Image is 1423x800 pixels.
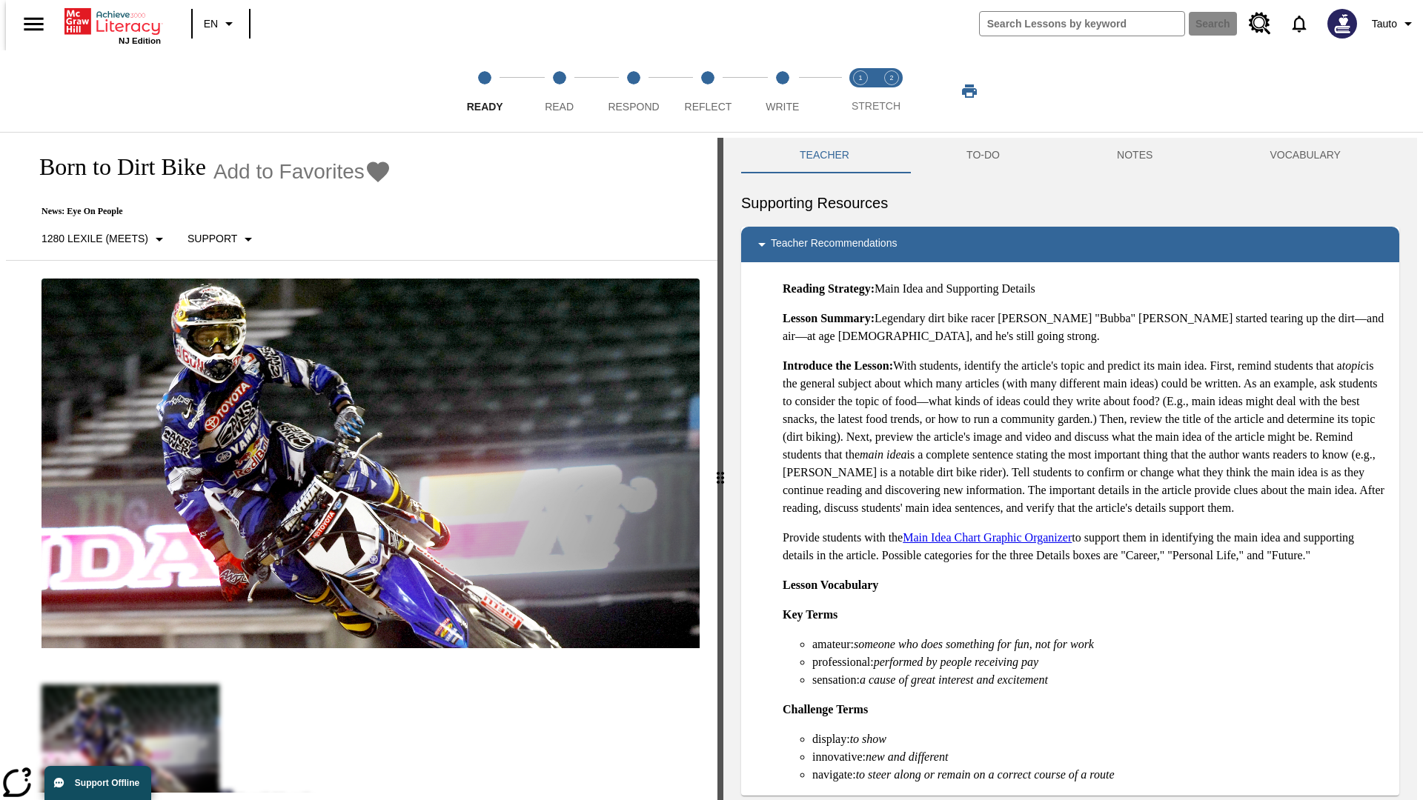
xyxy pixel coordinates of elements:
[723,138,1417,800] div: activity
[213,160,365,184] span: Add to Favorites
[812,766,1387,784] li: navigate:
[852,100,900,112] span: STRETCH
[908,138,1058,173] button: TO-DO
[545,101,574,113] span: Read
[1327,9,1357,39] img: Avatar
[839,50,882,132] button: Stretch Read step 1 of 2
[783,359,893,372] strong: Introduce the Lesson:
[44,766,151,800] button: Support Offline
[866,750,948,763] em: new and different
[783,529,1387,564] p: Provide students with the to support them in identifying the main idea and supporting details in ...
[741,138,1399,173] div: Instructional Panel Tabs
[812,653,1387,671] li: professional:
[213,159,391,184] button: Add to Favorites - Born to Dirt Bike
[1280,4,1318,43] a: Notifications
[741,227,1399,262] div: Teacher Recommendations
[856,768,1115,781] em: to steer along or remain on a correct course of a route
[741,138,908,173] button: Teacher
[665,50,751,132] button: Reflect step 4 of 5
[24,153,206,181] h1: Born to Dirt Bike
[903,531,1072,544] a: Main Idea Chart Graphic Organizer
[1372,16,1397,32] span: Tauto
[783,282,875,295] strong: Reading Strategy:
[946,78,993,104] button: Print
[188,231,237,247] p: Support
[717,138,723,800] div: Press Enter or Spacebar and then press right and left arrow keys to move the slider
[75,778,139,788] span: Support Offline
[591,50,677,132] button: Respond step 3 of 5
[850,733,886,745] em: to show
[1366,10,1423,37] button: Profile/Settings
[783,703,868,716] strong: Challenge Terms
[467,101,503,113] span: Ready
[685,101,732,113] span: Reflect
[1058,138,1211,173] button: NOTES
[1342,359,1366,372] em: topic
[12,2,56,46] button: Open side menu
[874,656,1038,668] em: performed by people receiving pay
[783,579,878,591] strong: Lesson Vocabulary
[741,191,1399,215] h6: Supporting Resources
[442,50,528,132] button: Ready step 1 of 5
[854,638,1094,650] em: someone who does something for fun, not for work
[889,74,893,81] text: 2
[783,310,1387,345] p: Legendary dirt bike racer [PERSON_NAME] "Bubba" [PERSON_NAME] started tearing up the dirt—and air...
[6,138,717,793] div: reading
[783,608,837,621] strong: Key Terms
[783,357,1387,517] p: With students, identify the article's topic and predict its main idea. First, remind students tha...
[740,50,826,132] button: Write step 5 of 5
[1318,4,1366,43] button: Select a new avatar
[860,448,907,461] em: main idea
[64,5,161,45] div: Home
[812,730,1387,748] li: display:
[42,279,700,649] img: Motocross racer James Stewart flies through the air on his dirt bike.
[783,280,1387,298] p: Main Idea and Supporting Details
[182,226,263,253] button: Scaffolds, Support
[860,673,1048,686] em: a cause of great interest and excitement
[980,12,1184,36] input: search field
[24,206,391,217] p: News: Eye On People
[766,101,799,113] span: Write
[771,236,897,253] p: Teacher Recommendations
[783,312,875,324] strong: Lesson Summary:
[812,636,1387,653] li: amateur:
[119,36,161,45] span: NJ Edition
[36,226,174,253] button: Select Lexile, 1280 Lexile (Meets)
[608,101,659,113] span: Respond
[197,10,245,37] button: Language: EN, Select a language
[812,671,1387,689] li: sensation:
[870,50,913,132] button: Stretch Respond step 2 of 2
[204,16,218,32] span: EN
[42,231,148,247] p: 1280 Lexile (Meets)
[516,50,602,132] button: Read step 2 of 5
[858,74,862,81] text: 1
[1240,4,1280,44] a: Resource Center, Will open in new tab
[1211,138,1399,173] button: VOCABULARY
[812,748,1387,766] li: innovative:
